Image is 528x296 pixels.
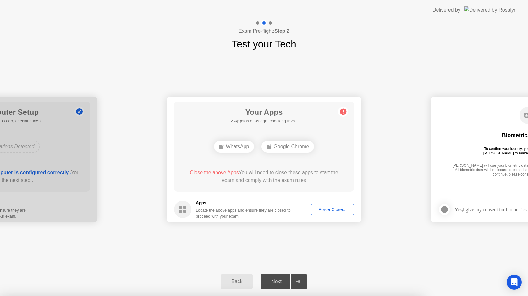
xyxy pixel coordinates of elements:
div: Locate the above apps and ensure they are closed to proceed with your exam. [196,207,291,219]
div: You will need to close these apps to start the exam and comply with the exam rules [183,169,345,184]
div: Force Close... [313,207,352,212]
span: Close the above Apps [190,170,239,175]
div: Open Intercom Messenger [507,275,522,290]
div: Next [262,279,290,284]
strong: Yes, [454,207,463,212]
h4: Exam Pre-flight: [239,27,289,35]
img: Delivered by Rosalyn [464,6,517,14]
b: 2 Apps [231,119,245,123]
div: Back [223,279,251,284]
b: Step 2 [274,28,289,34]
div: Google Chrome [261,141,314,153]
div: WhatsApp [214,141,254,153]
h1: Test your Tech [232,36,296,52]
h5: as of 3s ago, checking in2s.. [231,118,297,124]
h1: Your Apps [231,107,297,118]
div: Delivered by [432,6,460,14]
h5: Apps [196,200,291,206]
